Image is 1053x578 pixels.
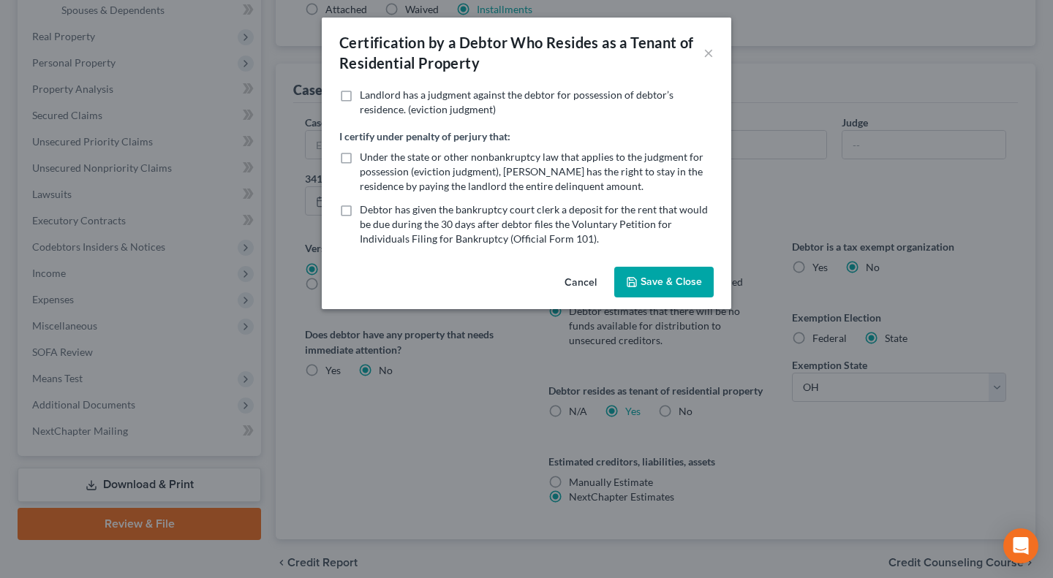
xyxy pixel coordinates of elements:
[360,88,673,115] span: Landlord has a judgment against the debtor for possession of debtor’s residence. (eviction judgment)
[553,268,608,297] button: Cancel
[703,44,714,61] button: ×
[360,151,703,192] span: Under the state or other nonbankruptcy law that applies to the judgment for possession (eviction ...
[339,129,510,144] label: I certify under penalty of perjury that:
[1003,528,1038,563] div: Open Intercom Messenger
[360,203,708,245] span: Debtor has given the bankruptcy court clerk a deposit for the rent that would be due during the 3...
[614,267,714,297] button: Save & Close
[339,32,703,73] div: Certification by a Debtor Who Resides as a Tenant of Residential Property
